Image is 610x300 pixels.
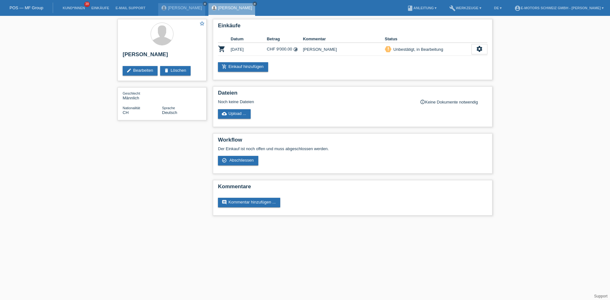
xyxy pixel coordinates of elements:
i: settings [476,45,483,52]
a: editBearbeiten [123,66,158,76]
span: Nationalität [123,106,140,110]
div: Keine Dokumente notwendig [420,99,487,104]
i: info_outline [420,99,425,104]
i: book [407,5,413,11]
div: Unbestätigt, in Bearbeitung [391,46,443,53]
a: Support [594,294,607,298]
th: Status [385,35,471,43]
i: check_circle_outline [222,158,227,163]
a: DE ▾ [491,6,505,10]
span: Abschliessen [229,158,254,163]
td: CHF 9'000.00 [267,43,303,56]
th: Kommentar [303,35,385,43]
th: Betrag [267,35,303,43]
i: priority_high [386,47,390,51]
i: POSP00026264 [218,45,226,53]
a: [PERSON_NAME] [218,5,252,10]
i: star_border [199,21,205,26]
span: Deutsch [162,110,177,115]
a: check_circle_outline Abschliessen [218,156,258,165]
th: Datum [231,35,267,43]
span: Schweiz [123,110,129,115]
span: 38 [84,2,90,7]
i: close [253,2,256,5]
i: 48 Raten [293,47,298,52]
a: Einkäufe [88,6,112,10]
a: star_border [199,21,205,27]
a: POS — MF Group [10,5,43,10]
i: close [203,2,207,5]
a: commentKommentar hinzufügen ... [218,198,280,207]
span: Geschlecht [123,91,140,95]
a: add_shopping_cartEinkauf hinzufügen [218,62,268,72]
i: account_circle [514,5,521,11]
a: Kund*innen [59,6,88,10]
span: Sprache [162,106,175,110]
h2: [PERSON_NAME] [123,51,201,61]
div: Männlich [123,91,162,100]
i: build [449,5,456,11]
a: bookAnleitung ▾ [404,6,440,10]
h2: Einkäufe [218,23,487,32]
i: add_shopping_cart [222,64,227,69]
i: comment [222,200,227,205]
td: [DATE] [231,43,267,56]
a: close [203,2,207,6]
div: Noch keine Dateien [218,99,412,104]
i: edit [126,68,132,73]
a: [PERSON_NAME] [168,5,202,10]
p: Der Einkauf ist noch offen und muss abgeschlossen werden. [218,146,487,151]
i: delete [164,68,169,73]
h2: Dateien [218,90,487,99]
a: buildWerkzeuge ▾ [446,6,485,10]
h2: Kommentare [218,183,487,193]
h2: Workflow [218,137,487,146]
a: account_circleE-Motors Schweiz GmbH - [PERSON_NAME] ▾ [511,6,607,10]
a: cloud_uploadUpload ... [218,109,251,119]
a: deleteLöschen [160,66,191,76]
td: [PERSON_NAME] [303,43,385,56]
a: E-Mail Support [112,6,149,10]
a: close [253,2,257,6]
i: cloud_upload [222,111,227,116]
